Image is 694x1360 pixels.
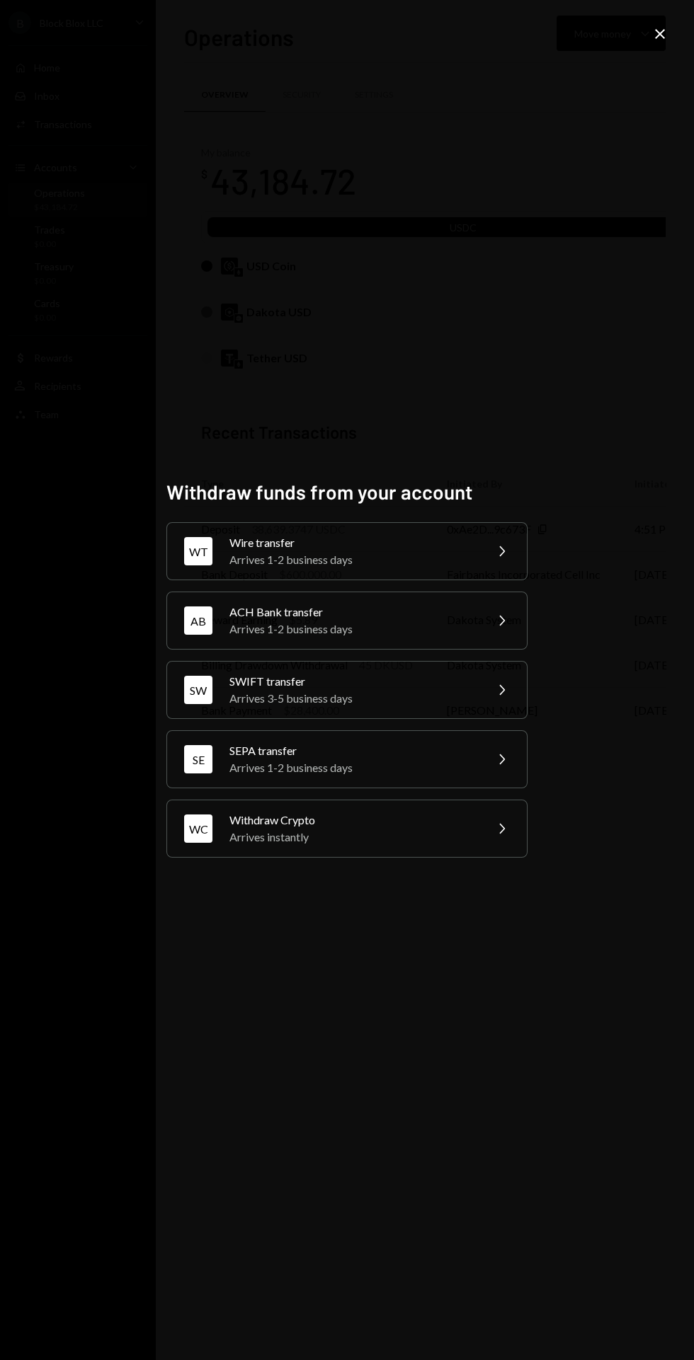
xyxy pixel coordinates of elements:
[166,478,528,506] h2: Withdraw funds from your account
[229,759,476,776] div: Arrives 1-2 business days
[184,745,212,773] div: SE
[229,551,476,568] div: Arrives 1-2 business days
[184,814,212,843] div: WC
[229,742,476,759] div: SEPA transfer
[229,690,476,707] div: Arrives 3-5 business days
[229,829,476,846] div: Arrives instantly
[166,522,528,580] button: WTWire transferArrives 1-2 business days
[166,730,528,788] button: SESEPA transferArrives 1-2 business days
[166,592,528,650] button: ABACH Bank transferArrives 1-2 business days
[166,661,528,719] button: SWSWIFT transferArrives 3-5 business days
[184,606,212,635] div: AB
[166,800,528,858] button: WCWithdraw CryptoArrives instantly
[229,621,476,638] div: Arrives 1-2 business days
[229,604,476,621] div: ACH Bank transfer
[229,812,476,829] div: Withdraw Crypto
[184,537,212,565] div: WT
[229,673,476,690] div: SWIFT transfer
[184,676,212,704] div: SW
[229,534,476,551] div: Wire transfer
